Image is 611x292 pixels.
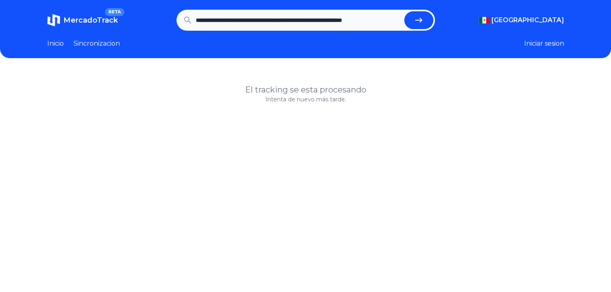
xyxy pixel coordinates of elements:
[479,15,564,25] button: [GEOGRAPHIC_DATA]
[479,17,490,23] img: Mexico
[47,95,564,103] p: Intenta de nuevo más tarde.
[491,15,564,25] span: [GEOGRAPHIC_DATA]
[73,39,120,48] a: Sincronizacion
[47,84,564,95] h1: El tracking se esta procesando
[47,39,64,48] a: Inicio
[105,8,124,16] span: BETA
[47,14,118,27] a: MercadoTrackBETA
[524,39,564,48] button: Iniciar sesion
[47,14,60,27] img: MercadoTrack
[63,16,118,25] span: MercadoTrack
